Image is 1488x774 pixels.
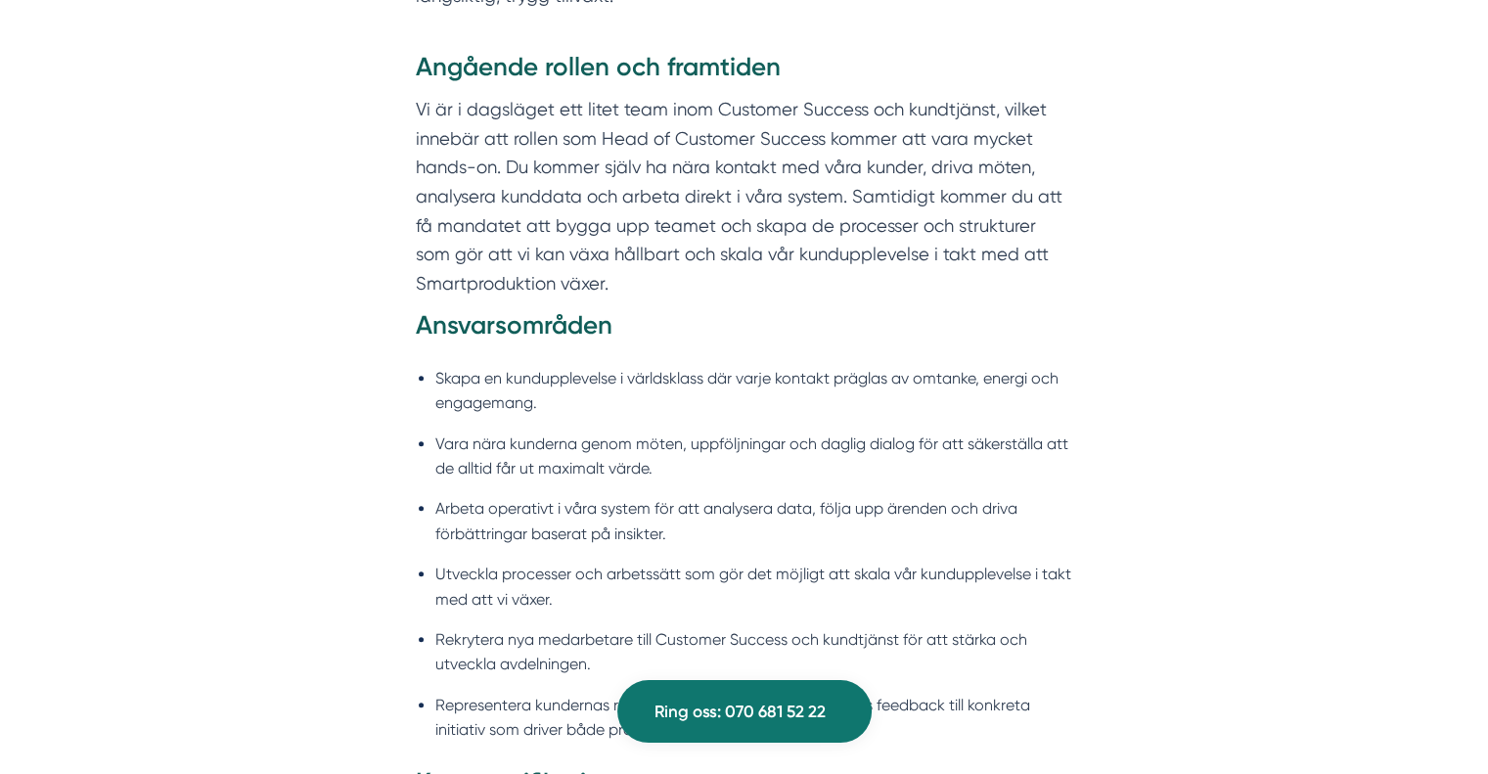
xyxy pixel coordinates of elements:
li: Arbeta operativt i våra system för att analysera data, följa upp ärenden och driva förbättringar ... [435,496,1073,546]
li: Skapa en kundupplevelse i världsklass där varje kontakt präglas av omtanke, energi och engagemang. [435,366,1073,416]
li: Representera kundernas röst i ledningen och omvandla deras feedback till konkreta initiativ som d... [435,693,1073,743]
li: Rekrytera nya medarbetare till Customer Success och kundtjänst för att stärka och utveckla avdeln... [435,627,1073,677]
a: Ring oss: 070 681 52 22 [617,680,872,743]
strong: Ansvarsområden [416,310,612,341]
p: Vi är i dagsläget ett litet team inom Customer Success och kundtjänst, vilket innebär att rollen ... [416,95,1073,298]
li: Vara nära kunderna genom möten, uppföljningar och daglig dialog för att säkerställa att de alltid... [435,432,1073,481]
span: Ring oss: 070 681 52 22 [654,699,826,725]
li: Utveckla processer och arbetssätt som gör det möjligt att skala vår kundupplevelse i takt med att... [435,562,1073,612]
h3: Angående rollen och framtiden [416,50,1073,95]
